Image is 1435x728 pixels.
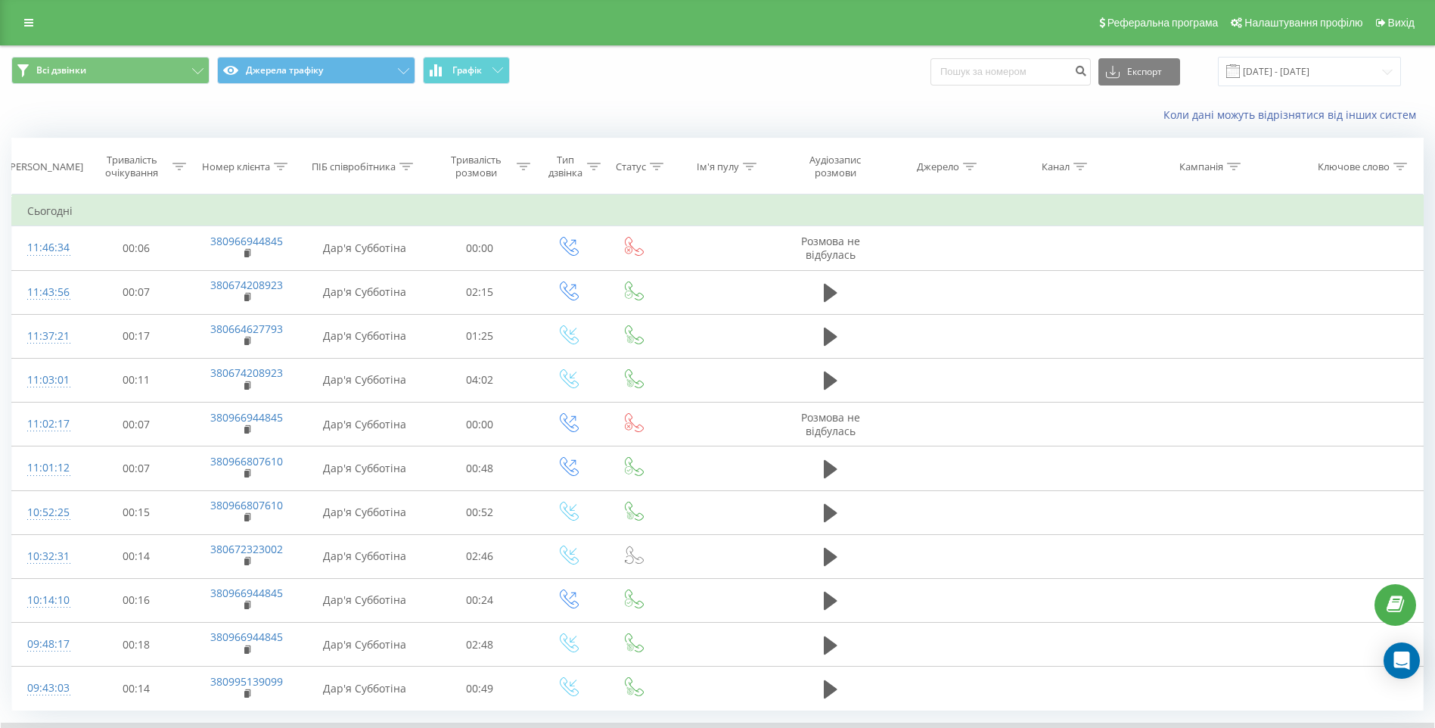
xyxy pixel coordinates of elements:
[210,674,283,689] a: 380995139099
[439,154,513,179] div: Тривалість розмови
[930,58,1091,86] input: Пошук за номером
[12,196,1424,226] td: Сьогодні
[425,623,534,667] td: 02:48
[27,366,67,395] div: 11:03:01
[82,534,191,578] td: 00:14
[27,409,67,439] div: 11:02:17
[303,446,425,490] td: Дар'я Субботіна
[210,234,283,248] a: 380966944845
[27,674,67,703] div: 09:43:03
[210,454,283,468] a: 380966807610
[1098,58,1180,86] button: Експорт
[27,453,67,483] div: 11:01:12
[548,154,582,179] div: Тип дзвінка
[27,322,67,351] div: 11:37:21
[27,542,67,571] div: 10:32:31
[11,57,210,84] button: Всі дзвінки
[425,358,534,402] td: 04:02
[792,154,879,179] div: Аудіозапис розмови
[27,630,67,659] div: 09:48:17
[210,410,283,425] a: 380966944845
[1042,160,1070,173] div: Канал
[616,160,646,173] div: Статус
[27,233,67,263] div: 11:46:34
[303,578,425,622] td: Дар'я Субботіна
[452,65,482,76] span: Графік
[82,270,191,314] td: 00:07
[303,270,425,314] td: Дар'я Субботіна
[303,667,425,711] td: Дар'я Субботіна
[303,314,425,358] td: Дар'я Субботіна
[210,586,283,600] a: 380966944845
[82,358,191,402] td: 00:11
[210,278,283,292] a: 380674208923
[801,234,860,262] span: Розмова не відбулась
[82,403,191,446] td: 00:07
[425,578,534,622] td: 00:24
[425,226,534,270] td: 00:00
[202,160,270,173] div: Номер клієнта
[82,667,191,711] td: 00:14
[303,490,425,534] td: Дар'я Субботіна
[210,322,283,336] a: 380664627793
[425,490,534,534] td: 00:52
[210,498,283,512] a: 380966807610
[425,446,534,490] td: 00:48
[1163,107,1424,122] a: Коли дані можуть відрізнятися вiд інших систем
[917,160,959,173] div: Джерело
[303,534,425,578] td: Дар'я Субботіна
[303,358,425,402] td: Дар'я Субботіна
[82,226,191,270] td: 00:06
[210,542,283,556] a: 380672323002
[27,586,67,615] div: 10:14:10
[82,623,191,667] td: 00:18
[210,366,283,380] a: 380674208923
[1179,160,1223,173] div: Кампанія
[36,64,86,76] span: Всі дзвінки
[27,278,67,307] div: 11:43:56
[27,498,67,527] div: 10:52:25
[1384,642,1420,679] div: Open Intercom Messenger
[82,490,191,534] td: 00:15
[210,630,283,644] a: 380966944845
[425,667,534,711] td: 00:49
[425,314,534,358] td: 01:25
[801,410,860,438] span: Розмова не відбулась
[82,446,191,490] td: 00:07
[1388,17,1415,29] span: Вихід
[1318,160,1390,173] div: Ключове слово
[425,403,534,446] td: 00:00
[1107,17,1219,29] span: Реферальна програма
[82,314,191,358] td: 00:17
[425,270,534,314] td: 02:15
[303,226,425,270] td: Дар'я Субботіна
[303,623,425,667] td: Дар'я Субботіна
[425,534,534,578] td: 02:46
[1244,17,1362,29] span: Налаштування профілю
[697,160,739,173] div: Ім'я пулу
[312,160,396,173] div: ПІБ співробітника
[217,57,415,84] button: Джерела трафіку
[95,154,169,179] div: Тривалість очікування
[82,578,191,622] td: 00:16
[423,57,510,84] button: Графік
[7,160,83,173] div: [PERSON_NAME]
[303,403,425,446] td: Дар'я Субботіна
